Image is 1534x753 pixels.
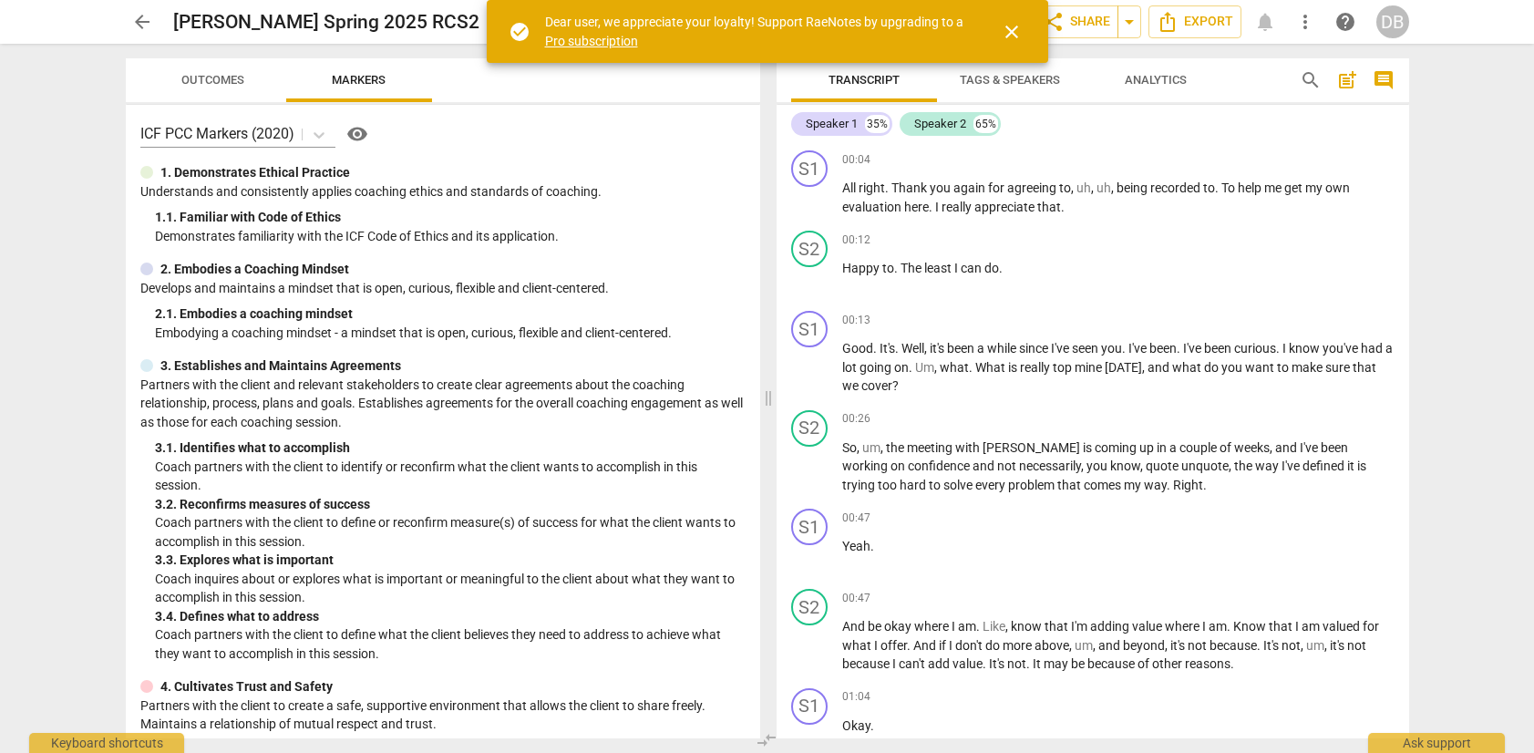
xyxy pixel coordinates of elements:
[901,341,924,356] span: Well
[1361,341,1385,356] span: had
[842,689,870,705] span: 01:04
[1289,341,1323,356] span: know
[857,440,862,455] span: ,
[974,200,1037,214] span: appreciate
[1098,638,1123,653] span: and
[1026,656,1033,671] span: .
[1128,341,1149,356] span: I've
[958,619,976,634] span: am
[1091,181,1096,195] span: ,
[1334,11,1356,33] span: help
[940,360,969,375] span: what
[1347,459,1357,473] span: it
[1037,200,1061,214] span: that
[1083,440,1095,455] span: is
[880,341,895,356] span: It's
[791,509,828,545] div: Change speaker
[1057,478,1084,492] span: that
[1238,181,1264,195] span: help
[953,181,988,195] span: again
[900,478,929,492] span: hard
[886,440,907,455] span: the
[1282,341,1289,356] span: I
[1330,638,1347,653] span: it's
[842,478,878,492] span: trying
[892,378,899,393] span: ?
[842,591,870,606] span: 00:47
[1084,478,1124,492] span: comes
[1071,619,1090,634] span: I'm
[155,208,746,227] div: 1. 1. Familiar with Code of Ethics
[1011,619,1045,634] span: know
[842,181,859,195] span: All
[907,440,955,455] span: meeting
[1277,360,1292,375] span: to
[1045,619,1071,634] span: that
[545,34,638,48] a: Pro subscription
[29,733,184,753] div: Keyboard shortcuts
[1138,656,1152,671] span: of
[870,718,874,733] span: .
[1090,619,1132,634] span: adding
[842,341,873,356] span: Good
[1263,638,1282,653] span: It's
[1284,181,1305,195] span: get
[1300,69,1322,91] span: search
[160,260,349,279] p: 2. Embodies a Coaching Mindset
[1282,638,1301,653] span: not
[335,119,372,149] a: Help
[1188,638,1210,653] span: not
[140,123,294,144] p: ICF PCC Markers (2020)
[155,458,746,495] p: Coach partners with the client to identify or reconfirm what the client wants to accomplish in th...
[870,539,874,553] span: .
[1325,181,1350,195] span: own
[1229,459,1234,473] span: ,
[1086,459,1110,473] span: you
[1233,619,1269,634] span: Know
[1123,638,1165,653] span: beyond
[1071,656,1087,671] span: be
[791,589,828,625] div: Change speaker
[181,73,244,87] span: Outcomes
[1301,638,1306,653] span: ,
[954,261,961,275] span: I
[1169,440,1179,455] span: a
[1033,656,1044,671] span: It
[1140,459,1146,473] span: ,
[1185,656,1230,671] span: reasons
[1292,360,1325,375] span: make
[943,478,975,492] span: solve
[1305,181,1325,195] span: my
[1003,638,1035,653] span: more
[947,341,977,356] span: been
[884,619,914,634] span: okay
[842,619,868,634] span: And
[1101,341,1122,356] span: you
[1336,69,1358,91] span: post_add
[842,232,870,248] span: 00:12
[1179,440,1220,455] span: couple
[806,115,858,133] div: Speaker 1
[1276,341,1282,356] span: .
[1306,638,1324,653] span: Filler word
[1157,11,1233,33] span: Export
[1325,360,1353,375] span: sure
[155,625,746,663] p: Coach partners with the client to define what the client believes they need to address to achieve...
[1204,341,1234,356] span: been
[1296,66,1325,95] button: Search
[1081,459,1086,473] span: ,
[1203,478,1207,492] span: .
[842,261,882,275] span: Happy
[975,478,1008,492] span: every
[1075,638,1093,653] span: Filler word
[160,163,350,182] p: 1. Demonstrates Ethical Practice
[868,619,884,634] span: be
[949,638,955,653] span: I
[960,73,1060,87] span: Tags & Speakers
[934,360,940,375] span: ,
[891,459,908,473] span: on
[842,638,874,653] span: what
[976,619,983,634] span: .
[1173,478,1203,492] span: Right
[1323,619,1363,634] span: valued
